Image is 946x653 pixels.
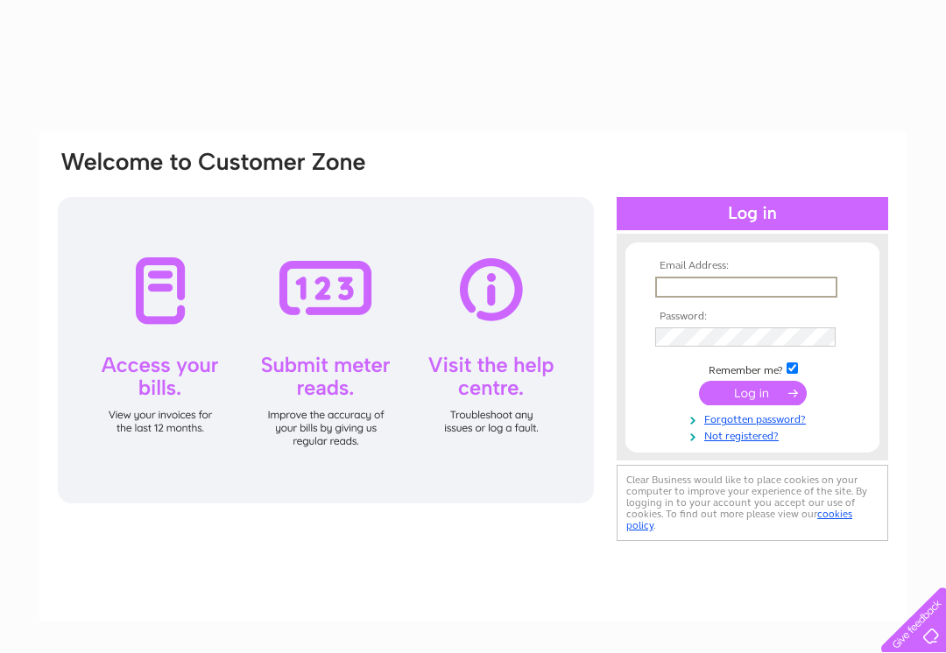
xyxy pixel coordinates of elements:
[617,465,888,541] div: Clear Business would like to place cookies on your computer to improve your experience of the sit...
[626,508,852,531] a: cookies policy
[651,311,854,323] th: Password:
[655,410,854,426] a: Forgotten password?
[651,260,854,272] th: Email Address:
[655,426,854,443] a: Not registered?
[699,381,807,405] input: Submit
[651,360,854,377] td: Remember me?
